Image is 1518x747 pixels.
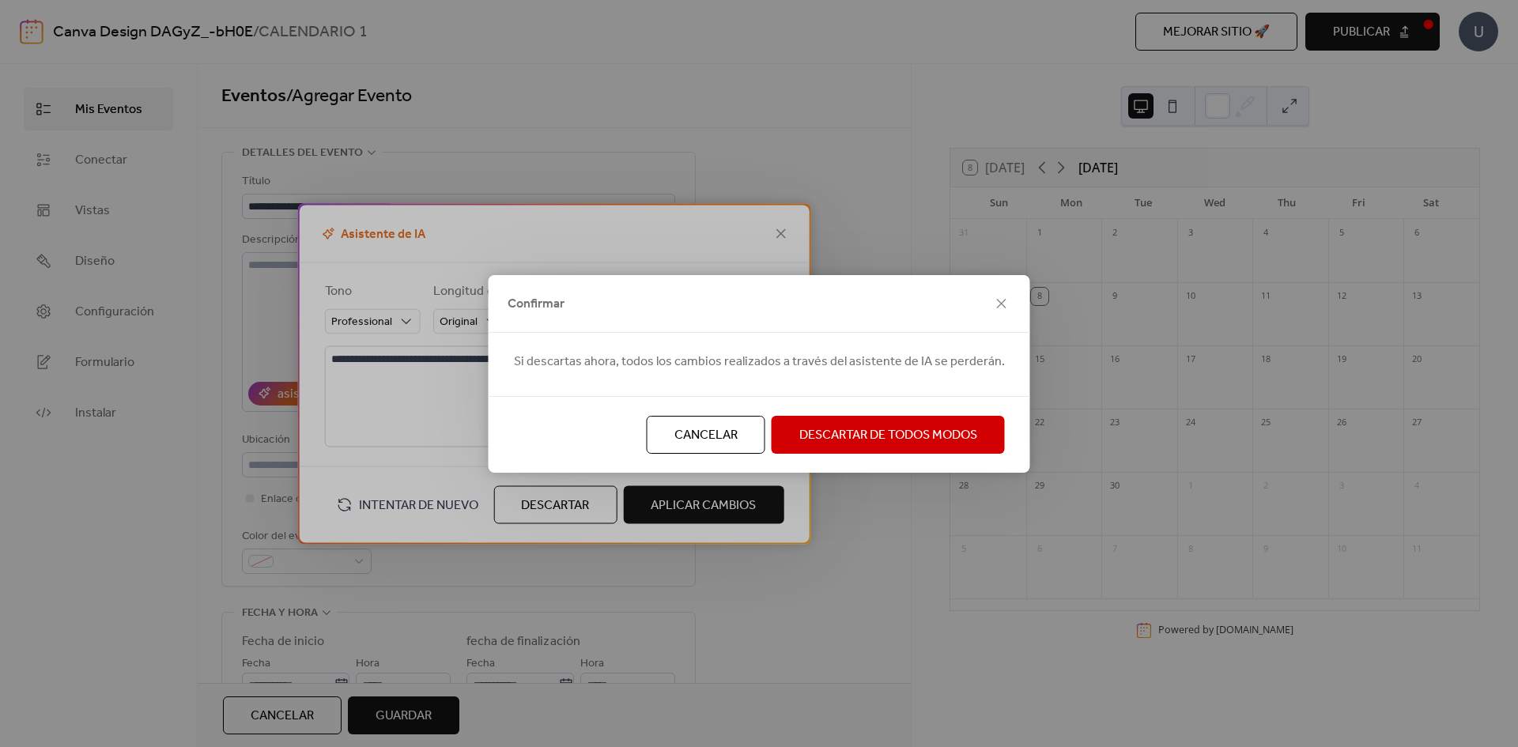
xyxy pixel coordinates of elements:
button: Cancelar [647,416,765,454]
span: Descartar De Todos Modos [799,426,977,445]
span: Cancelar [674,426,738,445]
span: Confirmar [508,295,565,314]
span: Si descartas ahora, todos los cambios realizados a través del asistente de IA se perderán. [514,353,1005,372]
button: Descartar De Todos Modos [772,416,1005,454]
